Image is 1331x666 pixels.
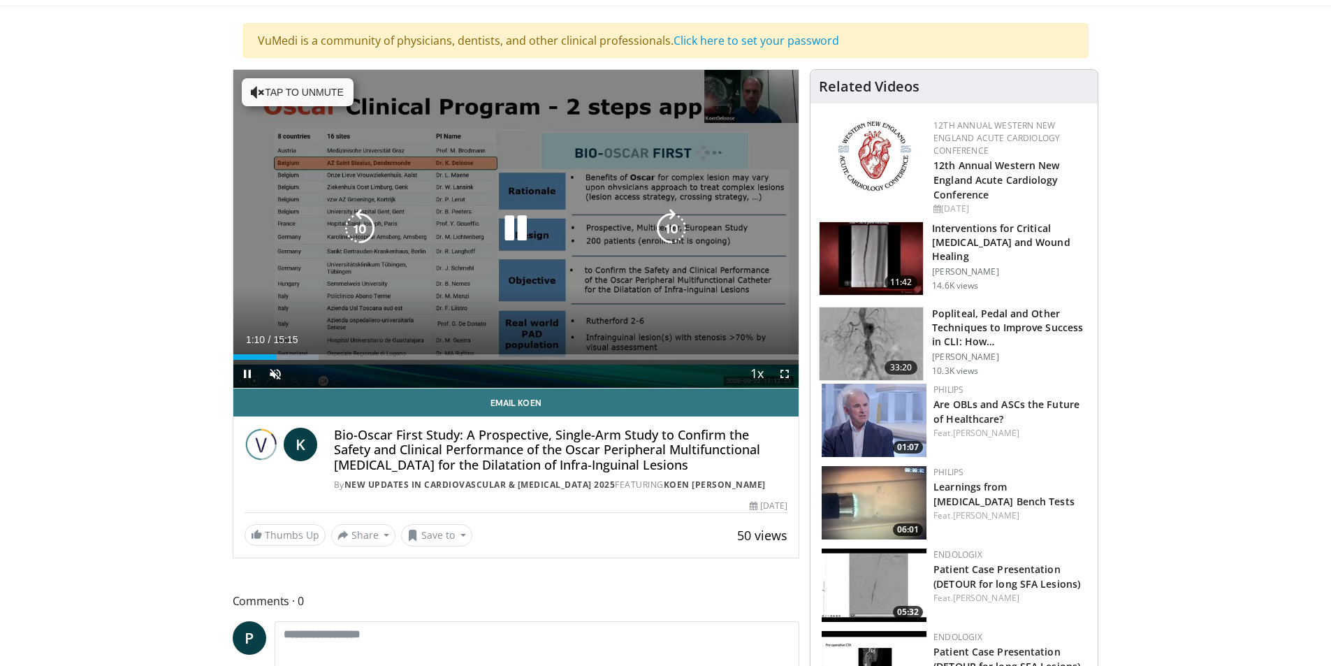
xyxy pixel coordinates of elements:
button: Fullscreen [771,360,799,388]
a: Email Koen [233,389,799,417]
span: 33:20 [885,361,918,375]
a: 12th Annual Western New England Acute Cardiology Conference [933,120,1060,157]
h3: Popliteal, Pedal and Other Techniques to Improve Success in CLI: How… [932,307,1089,349]
span: / [268,334,271,345]
a: 06:01 [822,466,926,540]
button: Tap to unmute [242,78,354,106]
p: 14.6K views [932,280,978,291]
span: 50 views [737,527,787,544]
a: 01:07 [822,384,926,457]
a: Koen [PERSON_NAME] [664,479,766,491]
a: Learnings from [MEDICAL_DATA] Bench Tests [933,480,1075,508]
span: 15:15 [273,334,298,345]
div: [DATE] [750,500,787,512]
p: [PERSON_NAME] [932,352,1089,363]
img: New Updates in Cardiovascular & Interventional Radiology 2025 [245,428,278,461]
a: Are OBLs and ASCs the Future of Healthcare? [933,398,1079,426]
span: 11:42 [885,275,918,289]
div: Feat. [933,592,1086,605]
button: Share [331,524,396,546]
div: Feat. [933,427,1086,440]
img: 75a3f960-6a0f-456d-866c-450ec948de62.150x105_q85_crop-smart_upscale.jpg [822,384,926,457]
a: [PERSON_NAME] [953,427,1019,439]
a: Philips [933,384,963,396]
img: T6d-rUZNqcn4uJqH4xMDoxOjBrO-I4W8.150x105_q85_crop-smart_upscale.jpg [820,307,923,380]
span: 1:10 [246,334,265,345]
a: Thumbs Up [245,524,326,546]
span: Comments 0 [233,592,800,610]
a: Click here to set your password [674,33,839,48]
div: VuMedi is a community of physicians, dentists, and other clinical professionals. [243,23,1089,58]
a: Philips [933,466,963,478]
a: New Updates in Cardiovascular & [MEDICAL_DATA] 2025 [344,479,616,491]
a: 33:20 Popliteal, Pedal and Other Techniques to Improve Success in CLI: How… [PERSON_NAME] 10.3K v... [819,307,1089,381]
a: K [284,428,317,461]
a: 12th Annual Western New England Acute Cardiology Conference [933,159,1059,201]
img: 0547a951-2e8b-4df6-bc87-cc102613d05c.150x105_q85_crop-smart_upscale.jpg [822,466,926,540]
div: Progress Bar [233,354,799,360]
a: Patient Case Presentation (DETOUR for long SFA Lesions) [933,563,1080,591]
a: 11:42 Interventions for Critical [MEDICAL_DATA] and Wound Healing [PERSON_NAME] 14.6K views [819,222,1089,296]
a: [PERSON_NAME] [953,509,1019,521]
img: 243716_0000_1.png.150x105_q85_crop-smart_upscale.jpg [820,222,923,295]
button: Pause [233,360,261,388]
span: 05:32 [893,606,923,618]
p: 10.3K views [932,365,978,377]
a: P [233,621,266,655]
p: [PERSON_NAME] [932,266,1089,277]
button: Save to [401,524,472,546]
a: Endologix [933,631,982,643]
h4: Bio-Oscar First Study: A Prospective, Single-Arm Study to Confirm the Safety and Clinical Perform... [334,428,787,473]
div: By FEATURING [334,479,787,491]
span: 06:01 [893,523,923,536]
video-js: Video Player [233,70,799,389]
h4: Related Videos [819,78,919,95]
div: [DATE] [933,203,1086,215]
div: Feat. [933,509,1086,522]
a: Endologix [933,549,982,560]
button: Playback Rate [743,360,771,388]
img: 0954f259-7907-4053-a817-32a96463ecc8.png.150x105_q85_autocrop_double_scale_upscale_version-0.2.png [836,120,913,193]
span: 01:07 [893,441,923,454]
a: [PERSON_NAME] [953,592,1019,604]
img: 8e469e3f-019b-47df-afe7-ab3e860d9c55.150x105_q85_crop-smart_upscale.jpg [822,549,926,622]
button: Unmute [261,360,289,388]
h3: Interventions for Critical [MEDICAL_DATA] and Wound Healing [932,222,1089,263]
a: 05:32 [822,549,926,622]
